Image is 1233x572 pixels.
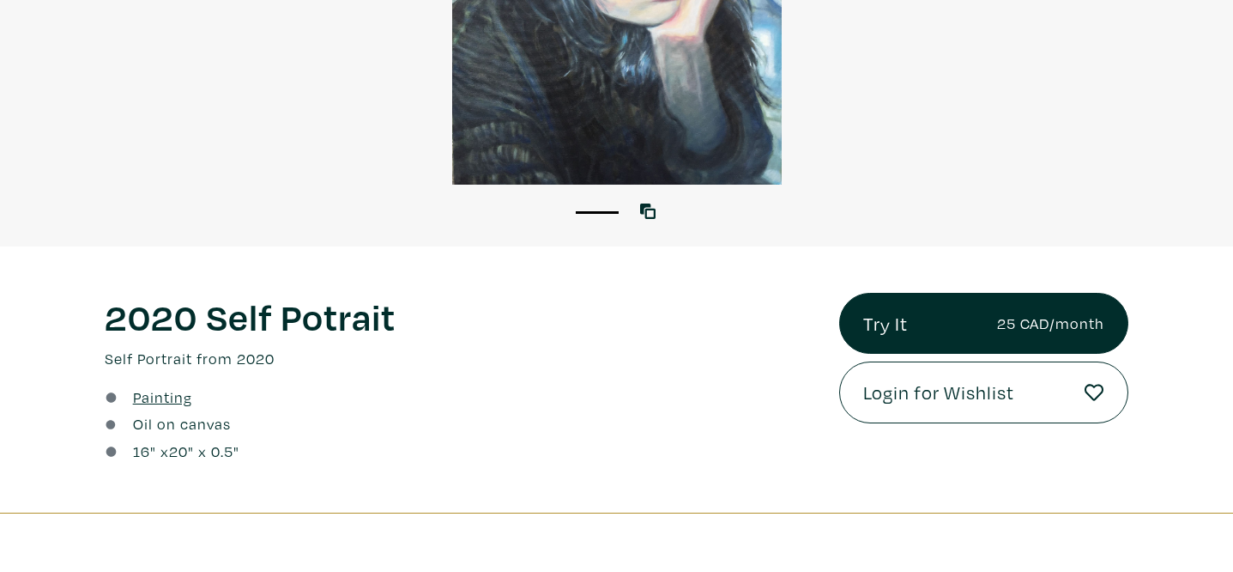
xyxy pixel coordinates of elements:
[576,211,619,214] button: 1 of 1
[105,347,813,370] p: Self Portrait from 2020
[133,386,192,409] a: Painting
[169,441,188,461] span: 20
[839,362,1128,423] a: Login for Wishlist
[133,412,231,435] a: Oil on canvas
[105,293,813,339] h1: 2020 Self Potrait
[839,293,1128,355] a: Try It25 CAD/month
[997,312,1104,335] small: 25 CAD/month
[133,441,150,461] span: 16
[863,378,1014,407] span: Login for Wishlist
[133,387,192,407] u: Painting
[133,440,239,463] div: " x " x 0.5"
